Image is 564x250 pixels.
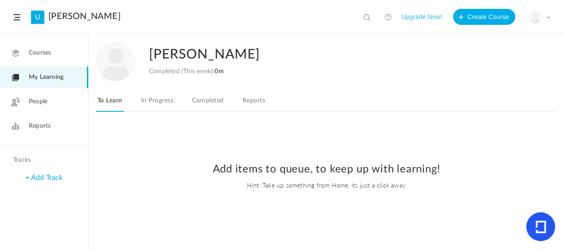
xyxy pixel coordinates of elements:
[29,48,51,58] span: Courses
[25,174,63,181] a: + Add Track
[215,68,223,74] span: 0m
[453,9,515,25] button: Create Course
[529,11,541,23] img: user-image.png
[98,163,555,176] h2: Add items to queue, to keep up with learning!
[96,95,124,112] a: To Learn
[48,11,121,22] a: [PERSON_NAME]
[241,95,267,112] a: Reports
[96,41,136,81] img: user-image.png
[31,11,44,24] a: U
[98,180,555,189] span: Hint: Take up something from Home, its just a click away
[149,41,518,68] h2: [PERSON_NAME]
[29,73,63,82] span: My Learning
[139,95,175,112] a: In Progress
[29,121,51,131] span: Reports
[13,156,73,164] h4: Tracks
[29,97,47,106] span: People
[401,9,442,25] button: Upgrade Now!
[190,95,225,112] a: Completed
[149,68,224,75] div: Completed (This week):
